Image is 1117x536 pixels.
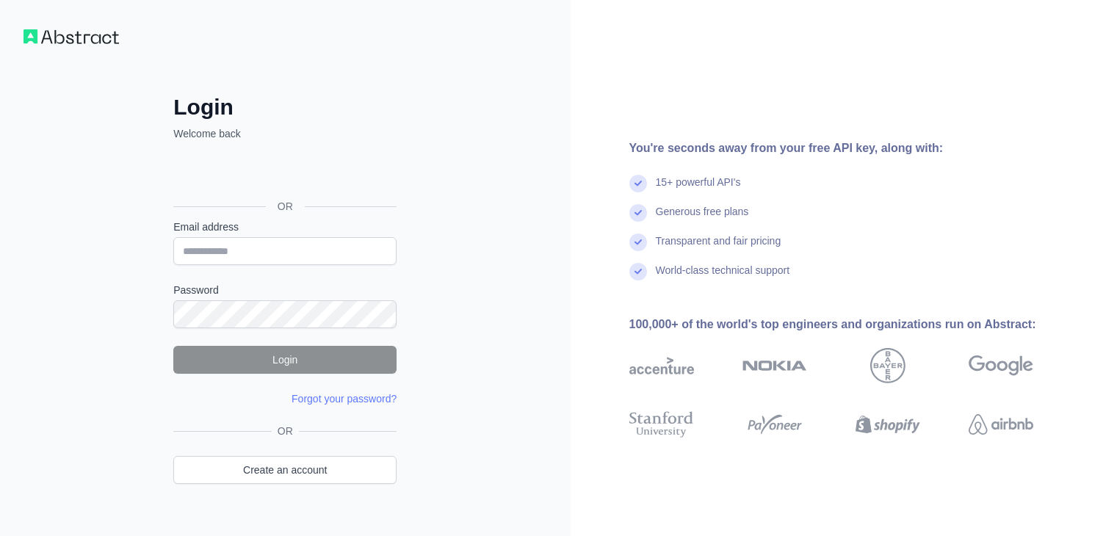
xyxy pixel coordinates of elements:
[629,408,694,441] img: stanford university
[656,233,781,263] div: Transparent and fair pricing
[629,233,647,251] img: check mark
[742,408,807,441] img: payoneer
[656,175,741,204] div: 15+ powerful API's
[173,94,397,120] h2: Login
[629,263,647,280] img: check mark
[629,204,647,222] img: check mark
[742,348,807,383] img: nokia
[870,348,905,383] img: bayer
[166,157,401,189] iframe: Sign in with Google Button
[173,456,397,484] a: Create an account
[173,346,397,374] button: Login
[629,316,1080,333] div: 100,000+ of the world's top engineers and organizations run on Abstract:
[272,424,299,438] span: OR
[629,140,1080,157] div: You're seconds away from your free API key, along with:
[969,348,1033,383] img: google
[173,126,397,141] p: Welcome back
[656,204,749,233] div: Generous free plans
[24,29,119,44] img: Workflow
[969,408,1033,441] img: airbnb
[856,408,920,441] img: shopify
[173,283,397,297] label: Password
[292,393,397,405] a: Forgot your password?
[656,263,790,292] div: World-class technical support
[629,348,694,383] img: accenture
[629,175,647,192] img: check mark
[266,199,305,214] span: OR
[173,220,397,234] label: Email address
